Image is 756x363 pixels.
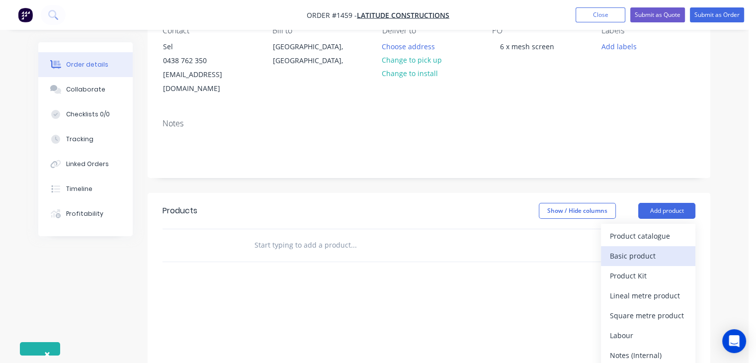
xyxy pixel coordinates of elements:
div: Checklists 0/0 [66,110,110,119]
button: Product Kit [601,266,695,286]
button: Tracking [38,127,133,152]
div: Labour [610,328,686,343]
button: Show / Hide columns [539,203,616,219]
div: Notes [163,119,695,128]
button: Product catalogue [601,226,695,246]
button: Close [576,7,625,22]
div: [GEOGRAPHIC_DATA], [GEOGRAPHIC_DATA], [273,40,355,68]
div: Open Intercom Messenger [722,329,746,353]
div: Profitability [66,209,103,218]
div: 0438 762 350 [163,54,246,68]
button: Add labels [596,39,642,53]
span: Order #1459 - [307,10,357,20]
div: Collaborate [66,85,105,94]
div: Product Kit [610,269,686,283]
button: Lineal metre product [601,286,695,306]
div: Sel0438 762 350[EMAIL_ADDRESS][DOMAIN_NAME] [155,39,254,96]
button: Labour [601,326,695,346]
button: Order details [38,52,133,77]
button: Change to pick up [376,53,447,67]
img: Factory [18,7,33,22]
button: Basic product [601,246,695,266]
button: Submit as Quote [630,7,685,22]
button: Timeline [38,177,133,201]
input: Start typing to add a product... [254,235,453,255]
div: Square metre product [610,308,686,323]
div: Product catalogue [610,229,686,243]
div: PO [492,26,586,35]
button: Add product [638,203,695,219]
button: Checklists 0/0 [38,102,133,127]
div: Labels [601,26,695,35]
div: [EMAIL_ADDRESS][DOMAIN_NAME] [163,68,246,95]
div: Linked Orders [66,160,109,169]
div: Deliver to [382,26,476,35]
div: Bill to [272,26,366,35]
button: Choose address [376,39,440,53]
div: Contact [163,26,256,35]
button: Linked Orders [38,152,133,177]
button: Change to install [376,67,443,80]
div: Sel [163,40,246,54]
a: Latitude Constructions [357,10,449,20]
button: Square metre product [601,306,695,326]
button: Collaborate [38,77,133,102]
button: Profitability [38,201,133,226]
div: Tracking [66,135,93,144]
div: Order details [66,60,108,69]
div: Notes (Internal) [610,348,686,363]
div: Timeline [66,184,92,193]
div: [GEOGRAPHIC_DATA], [GEOGRAPHIC_DATA], [264,39,364,71]
div: Lineal metre product [610,288,686,303]
button: Submit as Order [690,7,744,22]
div: 6 x mesh screen [492,39,562,54]
span: × [44,347,50,361]
div: Products [163,205,197,217]
div: Basic product [610,249,686,263]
